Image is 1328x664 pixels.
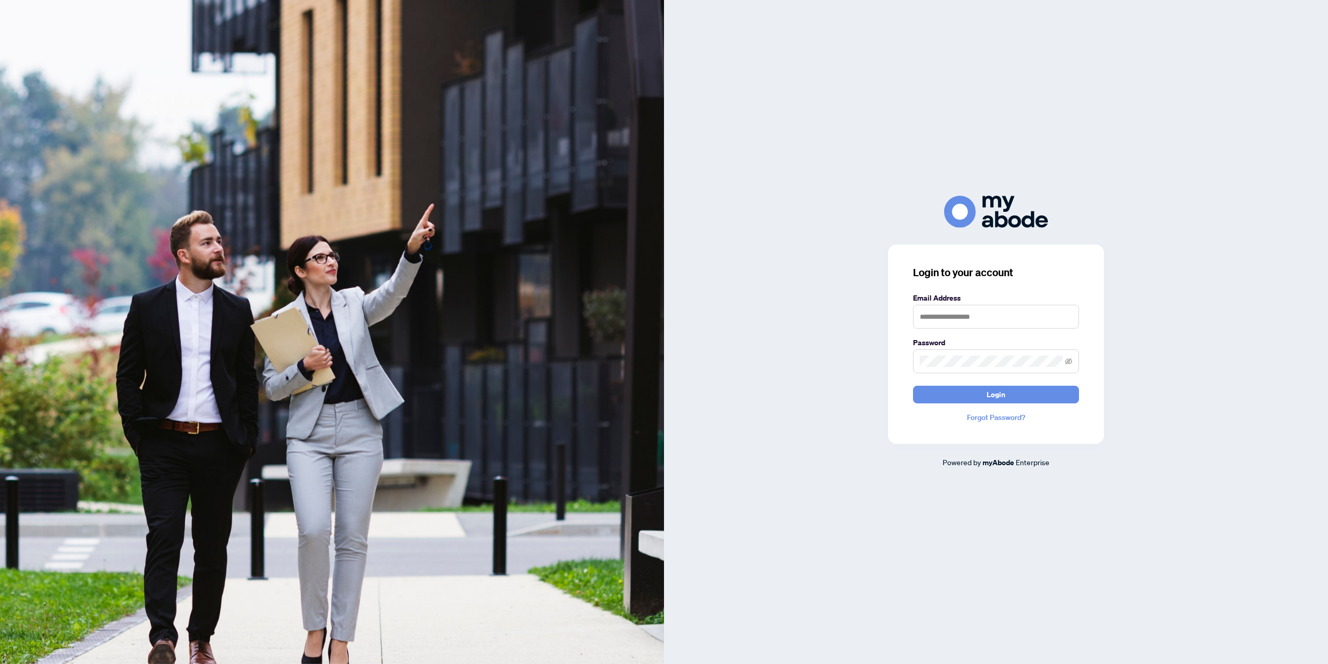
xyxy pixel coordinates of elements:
[987,386,1005,403] span: Login
[943,457,981,467] span: Powered by
[913,337,1079,348] label: Password
[913,412,1079,423] a: Forgot Password?
[983,457,1014,468] a: myAbode
[944,196,1048,227] img: ma-logo
[913,386,1079,403] button: Login
[913,292,1079,304] label: Email Address
[1065,358,1072,365] span: eye-invisible
[1016,457,1049,467] span: Enterprise
[913,265,1079,280] h3: Login to your account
